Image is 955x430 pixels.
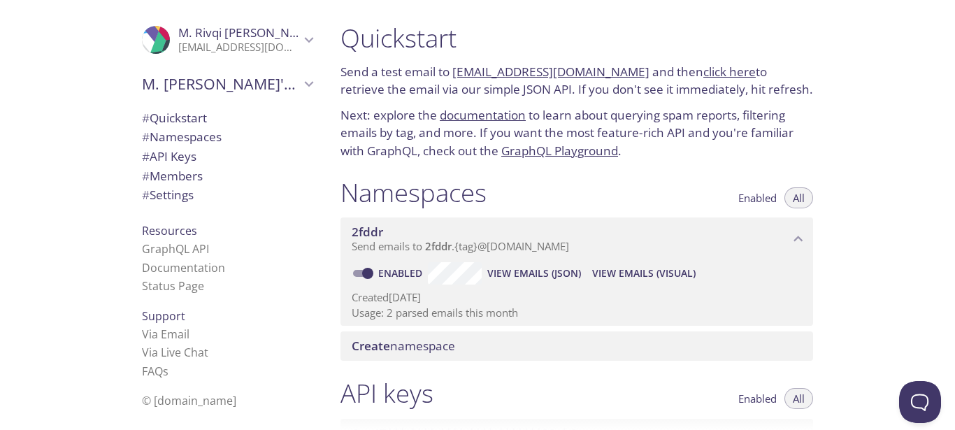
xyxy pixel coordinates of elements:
[587,262,701,285] button: View Emails (Visual)
[131,108,324,128] div: Quickstart
[142,148,196,164] span: API Keys
[899,381,941,423] iframe: Help Scout Beacon - Open
[340,106,813,160] p: Next: explore the to learn about querying spam reports, filtering emails by tag, and more. If you...
[340,217,813,261] div: 2fddr namespace
[340,331,813,361] div: Create namespace
[142,187,194,203] span: Settings
[487,265,581,282] span: View Emails (JSON)
[131,166,324,186] div: Members
[352,224,383,240] span: 2fddr
[142,278,204,294] a: Status Page
[142,187,150,203] span: #
[142,129,222,145] span: Namespaces
[142,148,150,164] span: #
[142,168,203,184] span: Members
[131,185,324,205] div: Team Settings
[730,388,785,409] button: Enabled
[482,262,587,285] button: View Emails (JSON)
[142,364,168,379] a: FAQ
[142,327,189,342] a: Via Email
[131,17,324,63] div: M. Rivqi Al Varras
[131,127,324,147] div: Namespaces
[425,239,452,253] span: 2fddr
[352,338,455,354] span: namespace
[352,338,390,354] span: Create
[376,266,428,280] a: Enabled
[703,64,756,80] a: click here
[142,345,208,360] a: Via Live Chat
[352,290,802,305] p: Created [DATE]
[178,24,319,41] span: M. Rivqi [PERSON_NAME]
[142,260,225,275] a: Documentation
[340,22,813,54] h1: Quickstart
[131,66,324,102] div: M. Rivqi's team
[142,308,185,324] span: Support
[178,41,300,55] p: [EMAIL_ADDRESS][DOMAIN_NAME]
[163,364,168,379] span: s
[352,306,802,320] p: Usage: 2 parsed emails this month
[142,129,150,145] span: #
[142,168,150,184] span: #
[352,239,569,253] span: Send emails to . {tag} @[DOMAIN_NAME]
[784,388,813,409] button: All
[131,147,324,166] div: API Keys
[452,64,649,80] a: [EMAIL_ADDRESS][DOMAIN_NAME]
[142,393,236,408] span: © [DOMAIN_NAME]
[340,378,433,409] h1: API keys
[142,223,197,238] span: Resources
[142,110,150,126] span: #
[340,63,813,99] p: Send a test email to and then to retrieve the email via our simple JSON API. If you don't see it ...
[592,265,696,282] span: View Emails (Visual)
[142,110,207,126] span: Quickstart
[142,74,300,94] span: M. [PERSON_NAME]'s team
[340,177,487,208] h1: Namespaces
[501,143,618,159] a: GraphQL Playground
[440,107,526,123] a: documentation
[730,187,785,208] button: Enabled
[142,241,209,257] a: GraphQL API
[784,187,813,208] button: All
